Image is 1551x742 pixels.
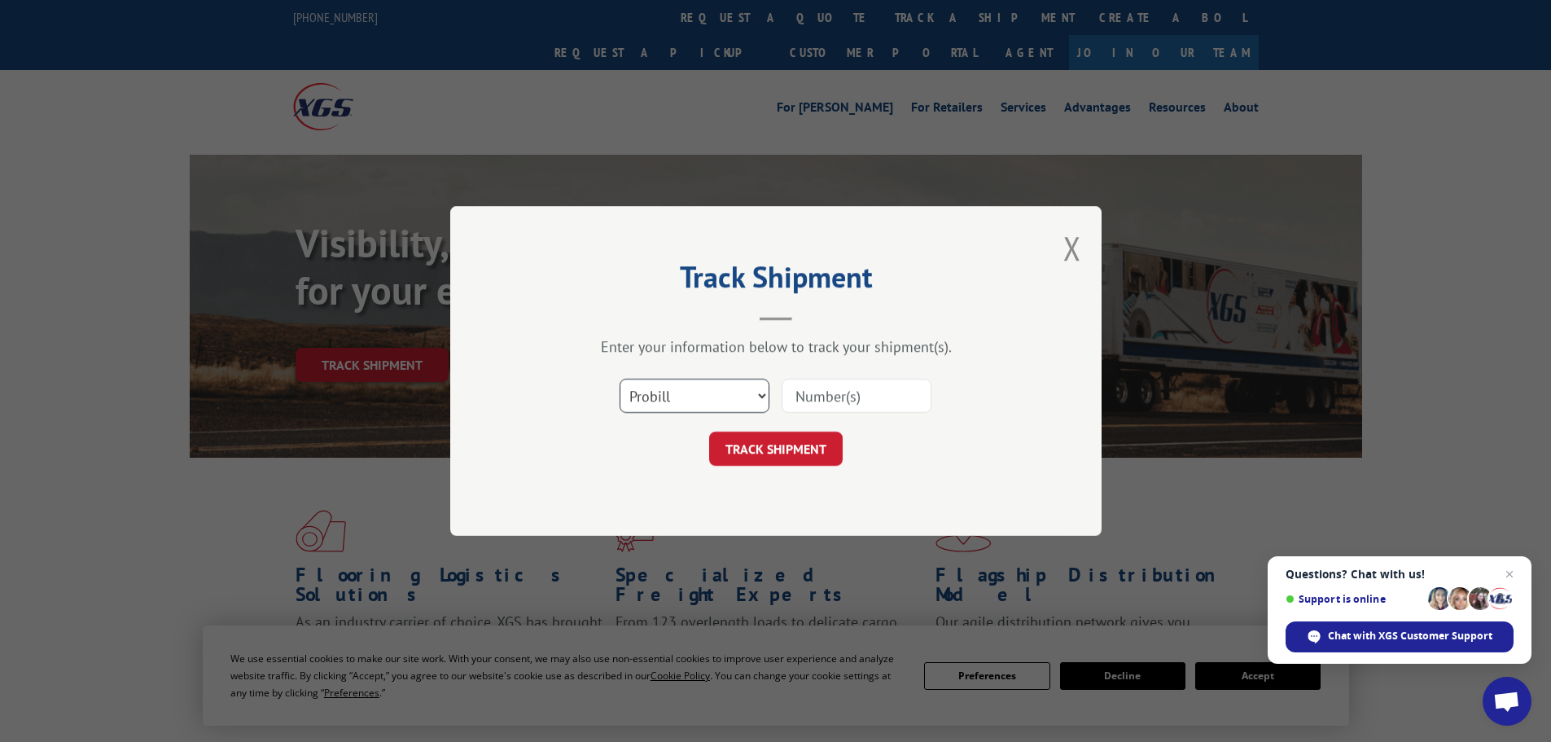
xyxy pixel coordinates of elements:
[1286,593,1422,605] span: Support is online
[1286,621,1514,652] div: Chat with XGS Customer Support
[1483,677,1531,726] div: Open chat
[532,337,1020,356] div: Enter your information below to track your shipment(s).
[782,379,931,413] input: Number(s)
[1286,568,1514,581] span: Questions? Chat with us!
[709,432,843,466] button: TRACK SHIPMENT
[1500,564,1519,584] span: Close chat
[532,266,1020,296] h2: Track Shipment
[1063,226,1081,270] button: Close modal
[1328,629,1492,643] span: Chat with XGS Customer Support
